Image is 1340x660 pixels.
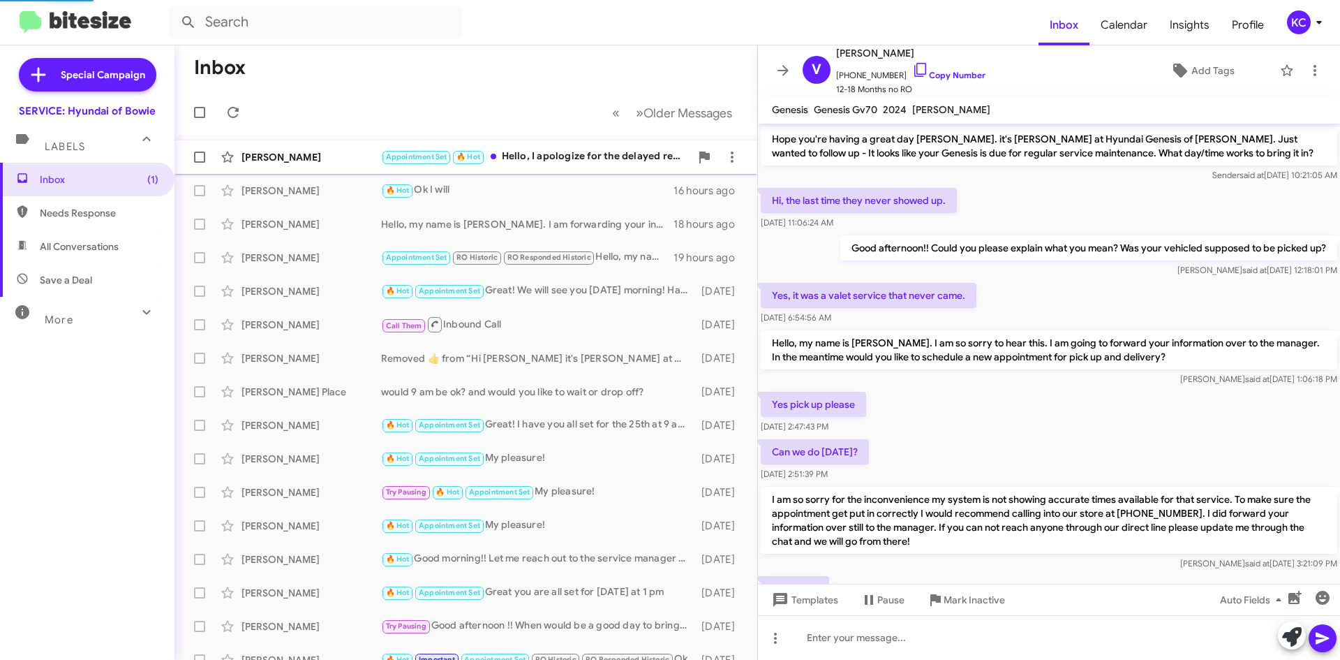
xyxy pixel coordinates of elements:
[419,521,480,530] span: Appointment Set
[381,149,690,165] div: Hello, I apologize for the delayed response. However, we are fully booked for [DATE]. Is there a ...
[627,98,740,127] button: Next
[456,152,480,161] span: 🔥 Hot
[381,618,694,634] div: Good afternoon !! When would be a good day to bring the Palisade back in for us to look at the ot...
[1221,5,1275,45] span: Profile
[386,555,410,564] span: 🔥 Hot
[419,420,480,430] span: Appointment Set
[40,240,119,254] span: All Conversations
[1159,5,1221,45] a: Insights
[1242,265,1267,275] span: said at
[40,273,92,287] span: Save a Deal
[883,103,907,116] span: 2024
[241,452,381,466] div: [PERSON_NAME]
[241,318,381,332] div: [PERSON_NAME]
[381,351,694,365] div: Removed ‌👍‌ from “ Hi [PERSON_NAME] it's [PERSON_NAME] at Hyundai Genesis of [PERSON_NAME] here. ...
[694,452,746,466] div: [DATE]
[1245,558,1270,569] span: said at
[40,206,158,220] span: Needs Response
[673,184,746,198] div: 16 hours ago
[1089,5,1159,45] a: Calendar
[694,318,746,332] div: [DATE]
[636,104,643,122] span: »
[419,454,480,463] span: Appointment Set
[761,576,829,601] p: Ok I will
[241,552,381,566] div: [PERSON_NAME]
[386,186,410,195] span: 🔥 Hot
[694,619,746,633] div: [DATE]
[45,140,85,153] span: Labels
[694,485,746,499] div: [DATE]
[840,235,1337,261] p: Good afternoon!! Could you please explain what you mean? Was your vehicled supposed to be picked up?
[1245,374,1270,384] span: said at
[507,253,591,262] span: RO Responded Historic
[761,188,957,213] p: Hi, the last time they never showed up.
[381,417,694,433] div: Great! I have you all set for the 25th at 9 am as a wait appointment. Please let us know if there...
[694,519,746,533] div: [DATE]
[761,469,828,479] span: [DATE] 2:51:39 PM
[381,385,694,399] div: would 9 am be ok? and would you like to wait or drop off?
[604,98,628,127] button: Previous
[19,104,156,118] div: SERVICE: Hyundai of Bowie
[694,351,746,365] div: [DATE]
[381,585,694,601] div: Great you are all set for [DATE] at 1 pm
[419,588,480,597] span: Appointment Set
[241,586,381,600] div: [PERSON_NAME]
[761,330,1337,369] p: Hello, my name is [PERSON_NAME]. I am so sorry to hear this. I am going to forward your informati...
[386,253,447,262] span: Appointment Set
[241,184,381,198] div: [PERSON_NAME]
[1239,170,1264,180] span: said at
[381,316,694,333] div: Inbound Call
[381,484,694,500] div: My pleasure!
[386,588,410,597] span: 🔥 Hot
[241,284,381,298] div: [PERSON_NAME]
[772,103,808,116] span: Genesis
[386,454,410,463] span: 🔥 Hot
[61,68,145,82] span: Special Campaign
[812,59,821,81] span: V
[386,321,422,330] span: Call Them
[604,98,740,127] nav: Page navigation example
[381,518,694,534] div: My pleasure!
[386,286,410,295] span: 🔥 Hot
[694,284,746,298] div: [DATE]
[241,519,381,533] div: [PERSON_NAME]
[1287,10,1311,34] div: KC
[381,217,673,231] div: Hello, my name is [PERSON_NAME]. I am forwarding your information over to the manager now to see ...
[694,586,746,600] div: [DATE]
[386,152,447,161] span: Appointment Set
[456,253,498,262] span: RO Historic
[836,61,985,82] span: [PHONE_NUMBER]
[761,312,831,323] span: [DATE] 6:54:56 AM
[1038,5,1089,45] a: Inbox
[1209,587,1298,613] button: Auto Fields
[386,487,426,497] span: Try Pausing
[694,418,746,432] div: [DATE]
[241,351,381,365] div: [PERSON_NAME]
[1212,170,1337,180] span: Sender [DATE] 10:21:05 AM
[877,587,904,613] span: Pause
[381,450,694,467] div: My pleasure!
[612,104,620,122] span: «
[1130,58,1273,83] button: Add Tags
[241,150,381,164] div: [PERSON_NAME]
[761,421,828,432] span: [DATE] 2:47:43 PM
[381,249,673,265] div: Hello, my name is [PERSON_NAME] and I would be more then happy to assist with setting an appointm...
[761,126,1337,166] p: Hope you're having a great day [PERSON_NAME]. it's [PERSON_NAME] at Hyundai Genesis of [PERSON_NA...
[1180,374,1337,384] span: [PERSON_NAME] [DATE] 1:06:18 PM
[241,217,381,231] div: [PERSON_NAME]
[241,385,381,399] div: [PERSON_NAME] Place
[758,587,849,613] button: Templates
[916,587,1016,613] button: Mark Inactive
[761,487,1337,554] p: I am so sorry for the inconvenience my system is not showing accurate times available for that se...
[912,103,990,116] span: [PERSON_NAME]
[673,217,746,231] div: 18 hours ago
[386,420,410,430] span: 🔥 Hot
[694,385,746,399] div: [DATE]
[761,283,976,308] p: Yes, it was a valet service that never came.
[836,82,985,96] span: 12-18 Months no RO
[45,314,73,326] span: More
[1220,587,1287,613] span: Auto Fields
[814,103,877,116] span: Genesis Gv70
[836,45,985,61] span: [PERSON_NAME]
